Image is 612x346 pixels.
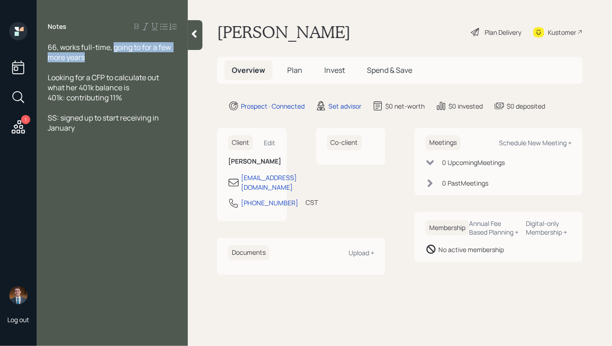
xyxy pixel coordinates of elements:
div: Kustomer [548,27,576,37]
div: 1 [21,115,30,124]
label: Notes [48,22,66,31]
h6: [PERSON_NAME] [228,158,276,165]
div: CST [306,198,318,207]
div: [EMAIL_ADDRESS][DOMAIN_NAME] [241,173,297,192]
span: 401k: contributing 11% [48,93,122,103]
div: Upload + [349,248,374,257]
span: Invest [324,65,345,75]
div: Log out [7,315,29,324]
span: Looking for a CFP to calculate out what her 401k balance is [48,72,160,93]
span: Spend & Save [367,65,412,75]
h1: [PERSON_NAME] [217,22,350,42]
div: Digital-only Membership + [526,219,572,236]
div: Annual Fee Based Planning + [469,219,519,236]
h6: Documents [228,245,269,260]
div: 0 Upcoming Meeting s [442,158,505,167]
div: Edit [264,138,276,147]
span: Plan [287,65,302,75]
span: Overview [232,65,265,75]
div: $0 invested [448,101,483,111]
div: 0 Past Meeting s [442,178,488,188]
div: [PHONE_NUMBER] [241,198,298,208]
img: hunter_neumayer.jpg [9,286,27,304]
div: Schedule New Meeting + [499,138,572,147]
div: $0 net-worth [385,101,425,111]
h6: Co-client [327,135,362,150]
div: Prospect · Connected [241,101,305,111]
div: Plan Delivery [485,27,521,37]
div: $0 deposited [507,101,545,111]
h6: Meetings [426,135,460,150]
span: SS: signed up to start receiving in January [48,113,160,133]
span: 66, works full-time, going to for a few more years [48,42,172,62]
div: No active membership [438,245,504,254]
div: Set advisor [328,101,361,111]
h6: Membership [426,220,469,236]
h6: Client [228,135,253,150]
